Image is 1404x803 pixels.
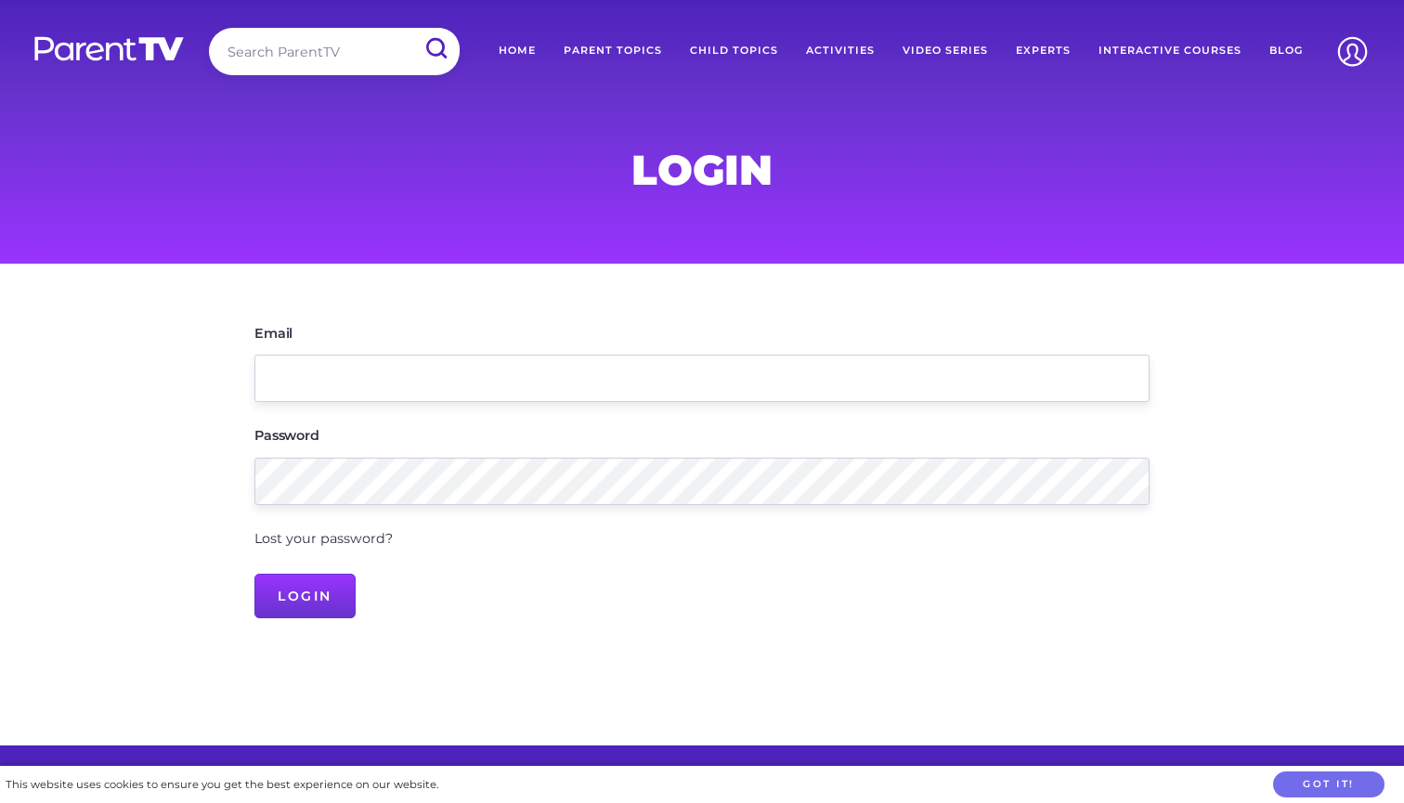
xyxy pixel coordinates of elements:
a: Activities [792,28,889,74]
a: Child Topics [676,28,792,74]
h1: Login [254,151,1150,188]
a: Parent Topics [550,28,676,74]
img: parenttv-logo-white.4c85aaf.svg [32,35,186,62]
input: Search ParentTV [209,28,460,75]
div: This website uses cookies to ensure you get the best experience on our website. [6,775,438,795]
label: Email [254,327,292,340]
a: Blog [1255,28,1317,74]
label: Password [254,429,319,442]
a: Interactive Courses [1085,28,1255,74]
img: Account [1329,28,1376,75]
input: Submit [411,28,460,70]
button: Got it! [1273,771,1384,798]
a: Video Series [889,28,1002,74]
a: Home [485,28,550,74]
a: Lost your password? [254,530,393,547]
a: Experts [1002,28,1085,74]
input: Login [254,574,356,618]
